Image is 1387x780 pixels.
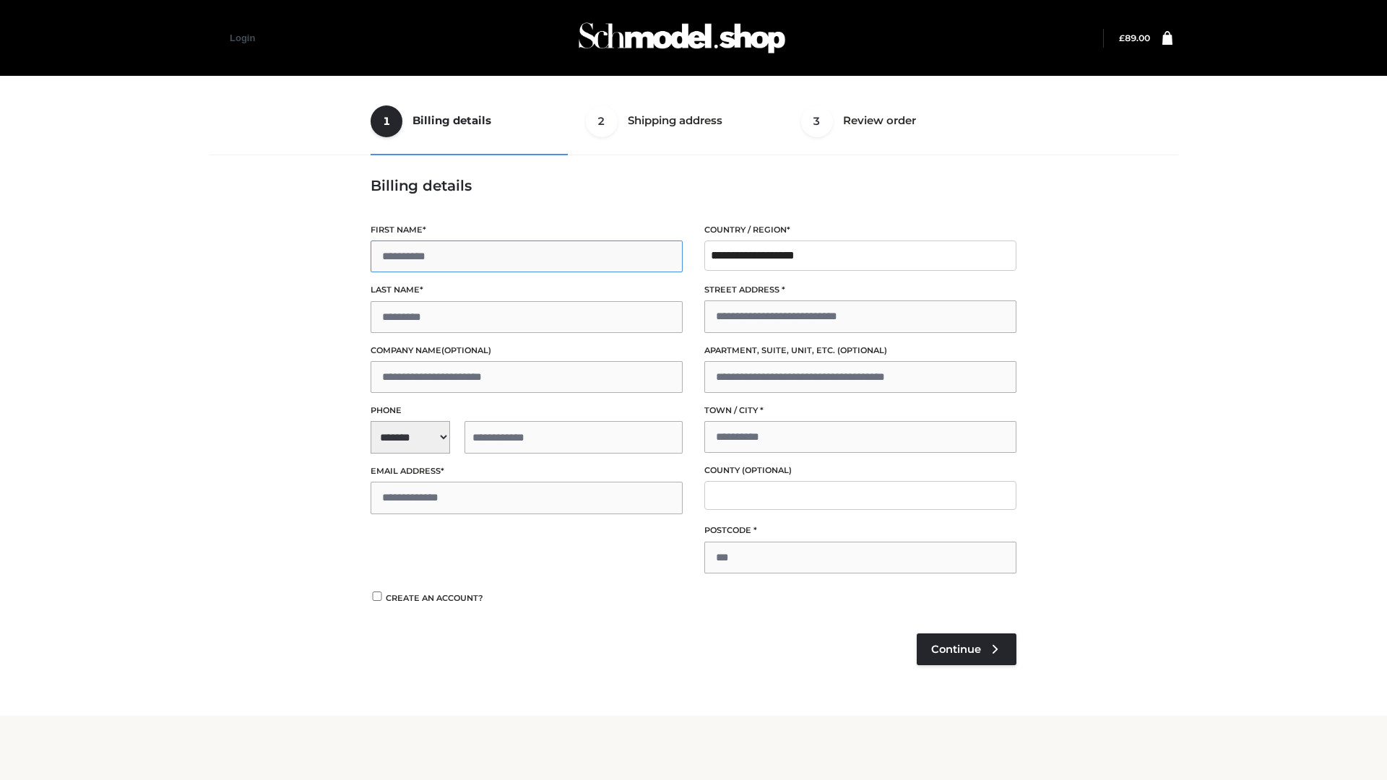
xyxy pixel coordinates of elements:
label: Last name [371,283,683,297]
label: County [704,464,1016,477]
span: (optional) [441,345,491,355]
label: Company name [371,344,683,357]
span: (optional) [742,465,792,475]
span: (optional) [837,345,887,355]
a: Login [230,32,255,43]
label: Street address [704,283,1016,297]
a: £89.00 [1119,32,1150,43]
label: Email address [371,464,683,478]
a: Continue [917,633,1016,665]
span: Create an account? [386,593,483,603]
img: Schmodel Admin 964 [574,9,790,66]
h3: Billing details [371,177,1016,194]
label: Apartment, suite, unit, etc. [704,344,1016,357]
label: Postcode [704,524,1016,537]
label: Phone [371,404,683,417]
label: Country / Region [704,223,1016,237]
input: Create an account? [371,591,384,601]
span: £ [1119,32,1125,43]
label: First name [371,223,683,237]
label: Town / City [704,404,1016,417]
bdi: 89.00 [1119,32,1150,43]
span: Continue [931,643,981,656]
